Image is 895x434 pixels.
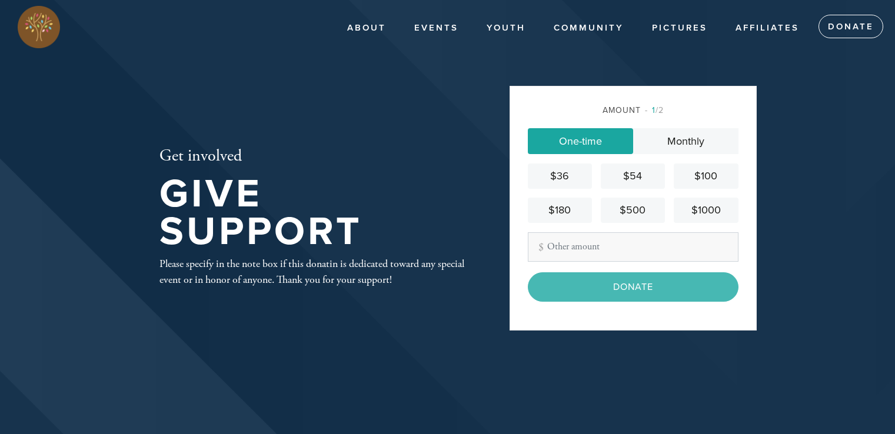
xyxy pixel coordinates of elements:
[605,202,660,218] div: $500
[338,17,395,39] a: About
[674,198,738,223] a: $1000
[601,163,665,189] a: $54
[528,128,633,154] a: One-time
[528,198,592,223] a: $180
[678,168,733,184] div: $100
[18,6,60,48] img: Full%20Color%20Icon.png
[652,105,656,115] span: 1
[533,168,587,184] div: $36
[159,256,471,288] div: Please specify in the note box if this donatin is dedicated toward any special event or in honor ...
[727,17,808,39] a: Affiliates
[601,198,665,223] a: $500
[605,168,660,184] div: $54
[159,146,471,166] h2: Get involved
[674,163,738,189] a: $100
[643,17,716,39] a: PICTURES
[405,17,467,39] a: Events
[478,17,534,39] a: Youth
[159,175,471,251] h1: Give Support
[533,202,587,218] div: $180
[819,15,883,38] a: Donate
[528,163,592,189] a: $36
[528,104,738,116] div: Amount
[545,17,633,39] a: Community
[528,232,738,262] input: Other amount
[645,105,664,115] span: /2
[678,202,733,218] div: $1000
[633,128,738,154] a: Monthly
